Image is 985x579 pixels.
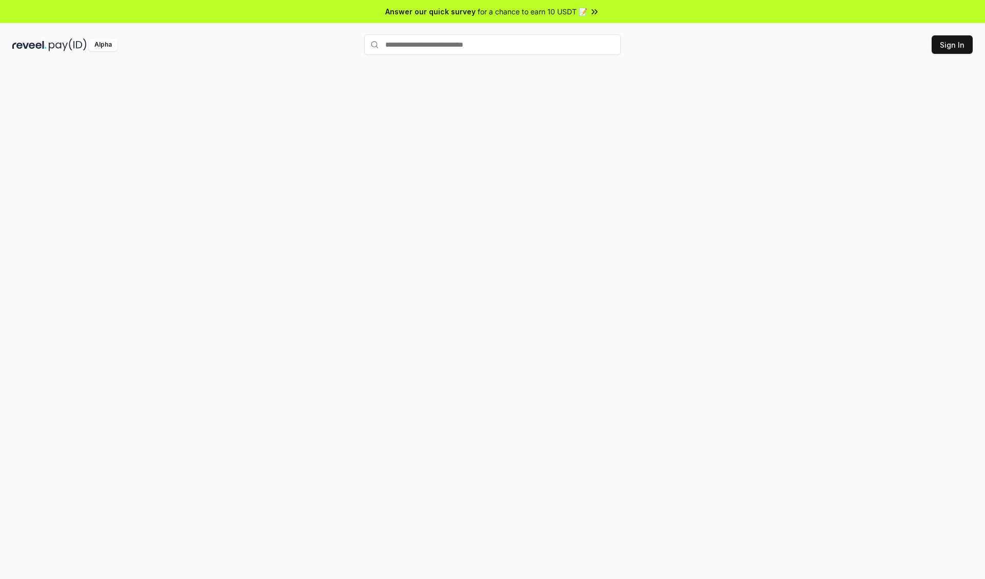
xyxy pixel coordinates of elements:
div: Alpha [89,38,117,51]
span: for a chance to earn 10 USDT 📝 [478,6,587,17]
img: pay_id [49,38,87,51]
img: reveel_dark [12,38,47,51]
span: Answer our quick survey [385,6,476,17]
button: Sign In [932,35,973,54]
